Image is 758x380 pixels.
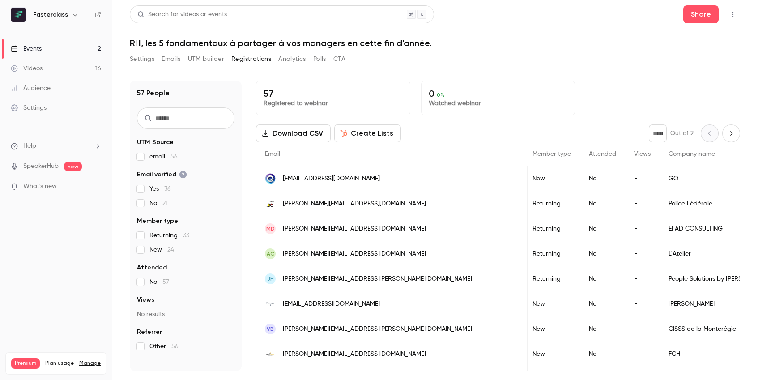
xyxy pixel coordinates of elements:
div: No [580,191,625,216]
div: - [625,216,660,241]
div: Returning [524,241,580,266]
div: Videos [11,64,43,73]
div: - [625,342,660,367]
div: - [625,191,660,216]
div: No [580,291,625,316]
span: No [149,199,168,208]
span: email [149,152,178,161]
div: New [524,316,580,342]
div: - [625,316,660,342]
div: No [580,342,625,367]
div: Events [11,44,42,53]
div: Returning [524,216,580,241]
button: UTM builder [188,52,224,66]
span: [PERSON_NAME][EMAIL_ADDRESS][DOMAIN_NAME] [283,350,426,359]
div: - [625,241,660,266]
div: Returning [524,191,580,216]
div: Mots-clés [111,57,137,63]
span: [EMAIL_ADDRESS][DOMAIN_NAME] [283,299,380,309]
span: New [149,245,174,254]
span: Attended [137,263,167,272]
img: police.belgium.eu [265,198,276,209]
span: AC [267,250,274,258]
span: Company name [669,151,715,157]
div: v 4.0.25 [25,14,44,21]
div: No [580,266,625,291]
span: Other [149,342,179,351]
span: Attended [589,151,616,157]
span: 36 [164,186,171,192]
button: Download CSV [256,124,331,142]
div: Returning [524,266,580,291]
button: CTA [333,52,345,66]
span: 21 [162,200,168,206]
span: [PERSON_NAME][EMAIL_ADDRESS][PERSON_NAME][DOMAIN_NAME] [283,274,472,284]
p: Watched webinar [429,99,568,108]
div: - [625,266,660,291]
span: new [64,162,82,171]
div: Domaine [46,57,69,63]
span: MD [266,225,275,233]
h1: 57 People [137,88,170,98]
img: giovannaquestioni.com [265,173,276,184]
img: tab_keywords_by_traffic_grey.svg [102,56,109,64]
div: New [524,291,580,316]
span: Plan usage [45,360,74,367]
span: Views [634,151,651,157]
p: Out of 2 [670,129,694,138]
a: Manage [79,360,101,367]
p: No results [137,310,234,319]
span: 33 [183,232,189,239]
div: No [580,166,625,191]
img: tab_domain_overview_orange.svg [36,56,43,64]
span: [PERSON_NAME][EMAIL_ADDRESS][DOMAIN_NAME] [283,224,426,234]
span: Member type [137,217,178,226]
span: No [149,278,169,286]
button: Analytics [278,52,306,66]
button: Share [683,5,719,23]
div: Audience [11,84,51,93]
div: New [524,166,580,191]
span: Yes [149,184,171,193]
span: 56 [170,154,178,160]
p: 57 [264,88,403,99]
p: 0 [429,88,568,99]
span: [PERSON_NAME][EMAIL_ADDRESS][PERSON_NAME][DOMAIN_NAME] [283,324,472,334]
span: [PERSON_NAME][EMAIL_ADDRESS][DOMAIN_NAME] [283,249,426,259]
span: JH [267,275,274,283]
span: UTM Source [137,138,174,147]
span: Returning [149,231,189,240]
button: Settings [130,52,154,66]
img: logo_orange.svg [14,14,21,21]
div: Settings [11,103,47,112]
div: New [524,342,580,367]
button: Emails [162,52,180,66]
p: Registered to webinar [264,99,403,108]
button: Registrations [231,52,271,66]
span: 24 [167,247,174,253]
span: Email [265,151,280,157]
img: camif-habitat.fr [265,349,276,359]
img: Fasterclass [11,8,26,22]
span: 0 % [437,92,445,98]
div: No [580,316,625,342]
section: facet-groups [137,138,234,351]
button: Create Lists [334,124,401,142]
span: What's new [23,182,57,191]
h6: Fasterclass [33,10,68,19]
div: No [580,216,625,241]
span: Help [23,141,36,151]
span: Referrer [137,328,162,337]
a: SpeakerHub [23,162,59,171]
div: No [580,241,625,266]
span: Premium [11,358,40,369]
button: Polls [313,52,326,66]
span: Member type [532,151,571,157]
li: help-dropdown-opener [11,141,101,151]
button: Next page [722,124,740,142]
span: 56 [171,343,179,350]
div: Domaine: [DOMAIN_NAME] [23,23,101,30]
div: - [625,291,660,316]
div: Search for videos or events [137,10,227,19]
span: VB [267,325,274,333]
